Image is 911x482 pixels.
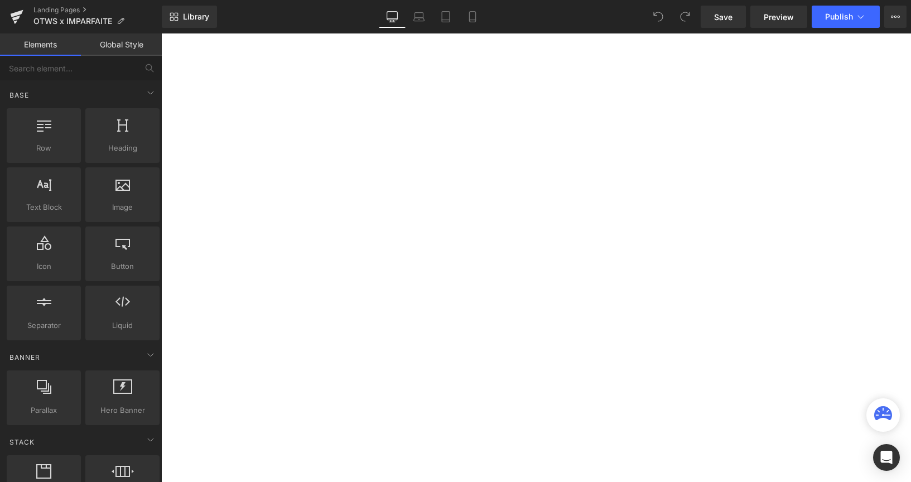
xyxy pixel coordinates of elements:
[459,6,486,28] a: Mobile
[8,437,36,447] span: Stack
[406,6,432,28] a: Laptop
[812,6,880,28] button: Publish
[33,6,162,15] a: Landing Pages
[89,201,156,213] span: Image
[89,404,156,416] span: Hero Banner
[89,320,156,331] span: Liquid
[162,6,217,28] a: New Library
[10,404,78,416] span: Parallax
[8,352,41,363] span: Banner
[764,11,794,23] span: Preview
[674,6,696,28] button: Redo
[81,33,162,56] a: Global Style
[10,142,78,154] span: Row
[884,6,907,28] button: More
[10,261,78,272] span: Icon
[89,142,156,154] span: Heading
[89,261,156,272] span: Button
[10,201,78,213] span: Text Block
[714,11,732,23] span: Save
[432,6,459,28] a: Tablet
[825,12,853,21] span: Publish
[33,17,112,26] span: OTWS x IMPARFAITE
[647,6,669,28] button: Undo
[379,6,406,28] a: Desktop
[873,444,900,471] div: Open Intercom Messenger
[750,6,807,28] a: Preview
[8,90,30,100] span: Base
[10,320,78,331] span: Separator
[183,12,209,22] span: Library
